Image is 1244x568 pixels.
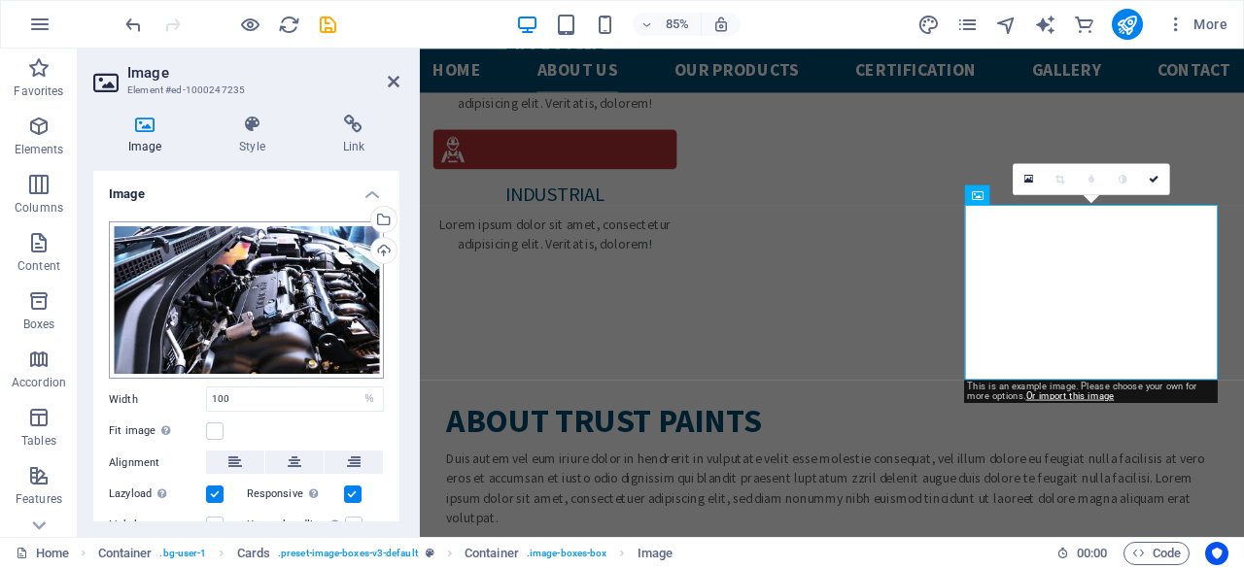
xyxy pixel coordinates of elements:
i: Navigator [995,14,1018,36]
button: pages [956,13,980,36]
span: : [1090,546,1093,560]
span: Code [1132,542,1181,565]
button: publish [1112,9,1143,40]
p: Content [17,258,60,274]
p: Tables [21,433,56,449]
h4: Image [93,115,204,155]
label: Alignment [109,451,206,475]
a: Greyscale [1107,163,1138,194]
button: Usercentrics [1205,542,1228,565]
a: Blur [1076,163,1107,194]
i: On resize automatically adjust zoom level to fit chosen device. [712,16,730,33]
span: Click to select. Double-click to edit [98,542,153,565]
label: Fit image [109,419,206,443]
a: Confirm ( Ctrl ⏎ ) [1138,163,1169,194]
i: Save (Ctrl+S) [317,14,339,36]
i: Design (Ctrl+Alt+Y) [917,14,940,36]
button: save [316,13,339,36]
i: Undo: Change image (Ctrl+Z) [122,14,145,36]
p: Boxes [23,317,55,332]
i: Commerce [1073,14,1095,36]
button: text_generator [1034,13,1057,36]
p: Favorites [14,84,63,99]
span: . bg-user-1 [159,542,206,565]
span: . preset-image-boxes-v3-default [278,542,418,565]
a: Select files from the file manager, stock photos, or upload file(s) [1013,163,1044,194]
a: Or import this image [1026,390,1115,401]
p: Elements [15,142,64,157]
span: Click to select. Double-click to edit [465,542,519,565]
a: Click to cancel selection. Double-click to open Pages [16,542,69,565]
span: 00 00 [1077,542,1107,565]
i: Pages (Ctrl+Alt+S) [956,14,979,36]
button: design [917,13,941,36]
h2: Image [127,64,399,82]
span: Click to select. Double-click to edit [237,542,270,565]
p: Features [16,491,62,507]
h3: Element #ed-1000247235 [127,82,361,99]
h6: Session time [1056,542,1108,565]
span: . image-boxes-box [527,542,607,565]
i: AI Writer [1034,14,1056,36]
i: Publish [1116,14,1138,36]
label: Responsive [247,483,344,506]
p: Accordion [12,375,66,390]
div: engine-2828878_960_720.jpg.jpeg [109,221,384,380]
i: Reload page [278,14,300,36]
h6: 85% [662,13,693,36]
button: commerce [1073,13,1096,36]
i: This element is a customizable preset [426,548,434,558]
button: Click here to leave preview mode and continue editing [238,13,261,36]
span: More [1166,15,1227,34]
span: Click to select. Double-click to edit [638,542,673,565]
label: Lazyload [109,483,206,506]
label: Lightbox [109,514,206,537]
button: 85% [633,13,702,36]
h4: Image [93,171,399,206]
label: Width [109,394,206,405]
label: Use as headline [247,514,345,537]
nav: breadcrumb [98,542,673,565]
div: This is an example image. Please choose your own for more options. [964,380,1218,403]
p: Columns [15,200,63,216]
button: reload [277,13,300,36]
h4: Link [308,115,399,155]
button: Code [1123,542,1190,565]
a: Crop mode [1045,163,1076,194]
button: More [1158,9,1235,40]
h4: Style [204,115,307,155]
button: navigator [995,13,1019,36]
button: undo [121,13,145,36]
